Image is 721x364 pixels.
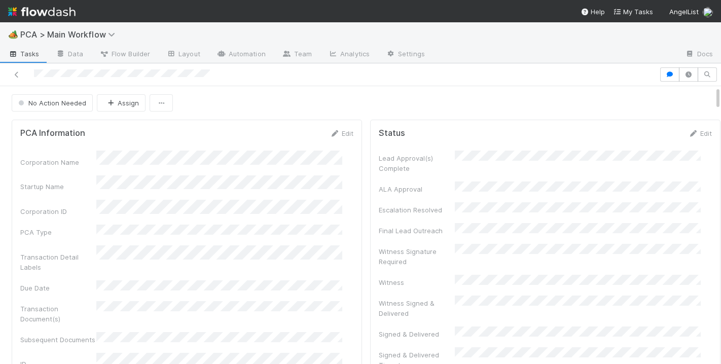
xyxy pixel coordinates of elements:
[20,206,96,216] div: Corporation ID
[97,94,146,112] button: Assign
[8,49,40,59] span: Tasks
[330,129,353,137] a: Edit
[677,47,721,63] a: Docs
[379,298,455,318] div: Witness Signed & Delivered
[8,3,76,20] img: logo-inverted-e16ddd16eac7371096b0.svg
[581,7,605,17] div: Help
[379,205,455,215] div: Escalation Resolved
[379,128,405,138] h5: Status
[379,246,455,267] div: Witness Signature Required
[16,99,86,107] span: No Action Needed
[20,181,96,192] div: Startup Name
[379,184,455,194] div: ALA Approval
[48,47,91,63] a: Data
[20,335,96,345] div: Subsequent Documents
[20,128,85,138] h5: PCA Information
[613,7,653,17] a: My Tasks
[379,329,455,339] div: Signed & Delivered
[274,47,320,63] a: Team
[20,29,120,40] span: PCA > Main Workflow
[320,47,378,63] a: Analytics
[20,157,96,167] div: Corporation Name
[12,94,93,112] button: No Action Needed
[20,304,96,324] div: Transaction Document(s)
[99,49,150,59] span: Flow Builder
[379,226,455,236] div: Final Lead Outreach
[8,30,18,39] span: 🏕️
[91,47,158,63] a: Flow Builder
[378,47,433,63] a: Settings
[703,7,713,17] img: avatar_1c530150-f9f0-4fb8-9f5d-006d570d4582.png
[669,8,699,16] span: AngelList
[688,129,712,137] a: Edit
[613,8,653,16] span: My Tasks
[379,277,455,287] div: Witness
[379,153,455,173] div: Lead Approval(s) Complete
[20,283,96,293] div: Due Date
[208,47,274,63] a: Automation
[20,252,96,272] div: Transaction Detail Labels
[20,227,96,237] div: PCA Type
[158,47,208,63] a: Layout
